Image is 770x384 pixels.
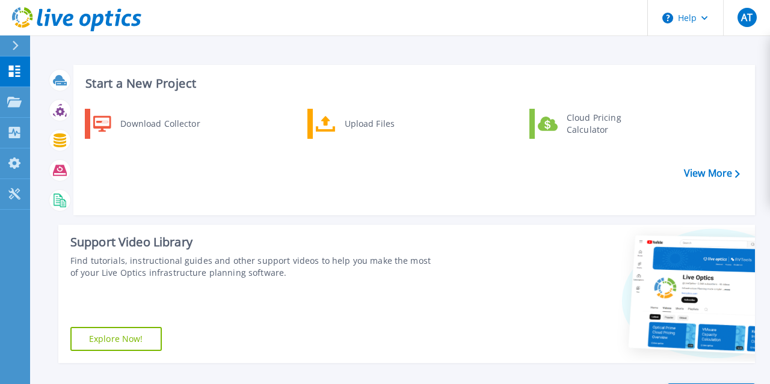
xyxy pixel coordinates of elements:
[85,77,739,90] h3: Start a New Project
[561,112,650,136] div: Cloud Pricing Calculator
[307,109,431,139] a: Upload Files
[70,234,433,250] div: Support Video Library
[114,112,205,136] div: Download Collector
[70,327,162,351] a: Explore Now!
[684,168,740,179] a: View More
[85,109,208,139] a: Download Collector
[741,13,753,22] span: AT
[529,109,653,139] a: Cloud Pricing Calculator
[70,255,433,279] div: Find tutorials, instructional guides and other support videos to help you make the most of your L...
[339,112,428,136] div: Upload Files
